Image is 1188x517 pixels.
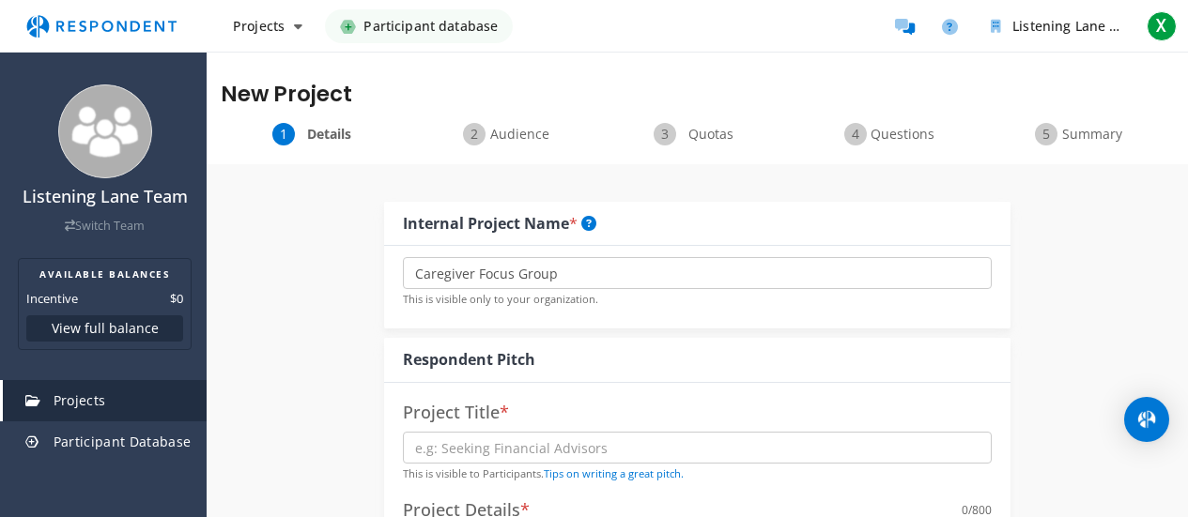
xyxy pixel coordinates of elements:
div: Internal Project Name [403,213,596,235]
a: Message participants [886,8,923,45]
span: Projects [233,17,285,35]
dd: $0 [170,289,183,308]
span: X [1147,11,1177,41]
div: Audience [411,123,602,145]
dt: Incentive [26,289,78,308]
h2: AVAILABLE BALANCES [26,266,183,281]
img: respondent-logo.png [15,8,188,44]
span: Participant Database [54,433,192,450]
div: Respondent Pitch [403,349,535,371]
div: Open Intercom Messenger [1124,397,1169,442]
div: Details [221,123,411,145]
button: Projects [218,9,317,43]
a: Participant database [325,9,513,43]
span: Quotas [680,125,742,144]
a: Switch Team [65,218,145,234]
span: Audience [489,125,551,144]
button: Listening Lane Team [976,9,1135,43]
span: Summary [1061,125,1123,144]
input: e.g: Q1 NPS detractors [403,257,992,289]
h1: New Project [221,82,1174,108]
h4: Project Title [403,403,992,422]
span: Questions [871,125,933,144]
button: X [1143,9,1180,43]
h4: Listening Lane Team [12,188,197,206]
span: Details [299,125,361,144]
span: Listening Lane Team [1012,17,1145,35]
span: Participant database [363,9,498,43]
div: Quotas [602,123,793,145]
div: Summary [983,123,1174,145]
section: Balance summary [18,258,192,350]
div: Questions [793,123,983,145]
small: This is visible only to your organization. [403,292,598,306]
span: Projects [54,391,106,409]
a: Tips on writing a great pitch. [544,466,684,480]
img: team_avatar_256.png [58,84,152,178]
button: View full balance [26,315,183,342]
small: This is visible to Participants. [403,466,684,480]
a: Help and support [931,8,968,45]
input: e.g: Seeking Financial Advisors [403,432,992,464]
